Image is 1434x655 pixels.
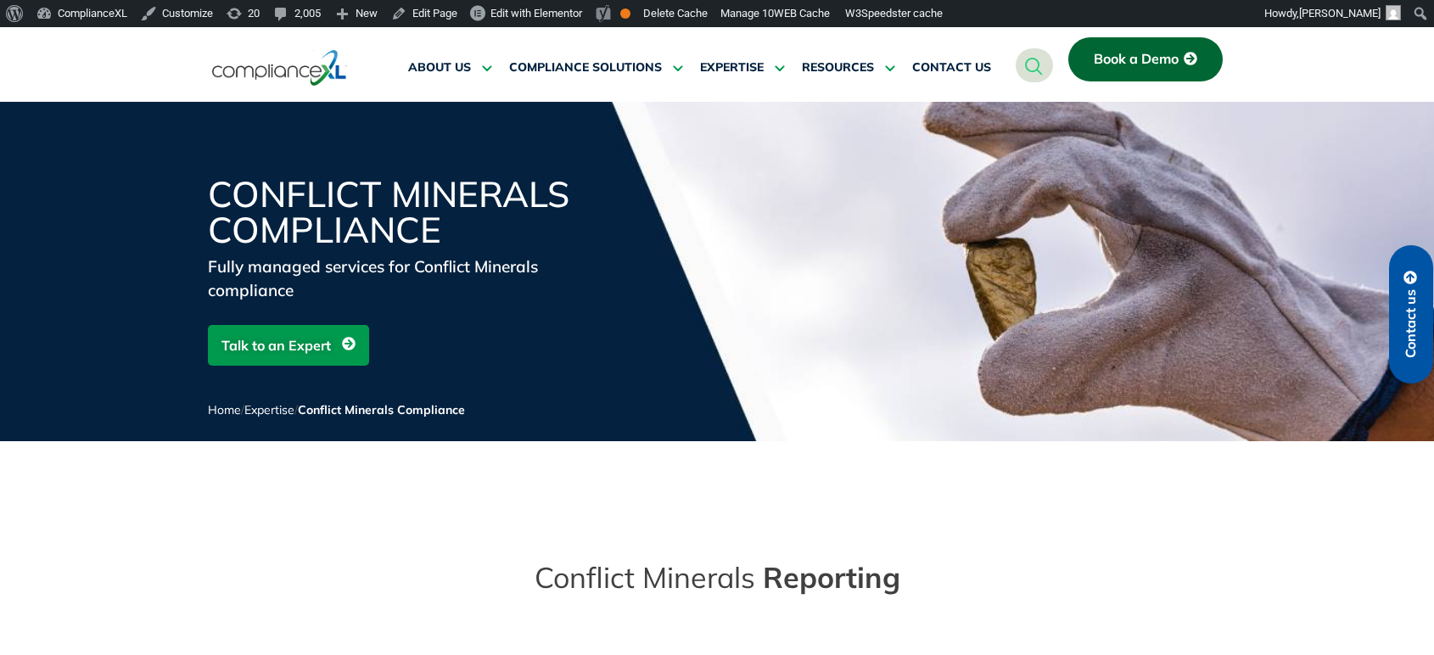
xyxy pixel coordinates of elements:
[912,48,991,88] a: CONTACT US
[221,329,331,361] span: Talk to an Expert
[244,402,294,417] a: Expertise
[509,48,683,88] a: COMPLIANCE SOLUTIONS
[509,60,662,76] span: COMPLIANCE SOLUTIONS
[1403,289,1419,358] span: Contact us
[208,255,615,302] div: Fully managed services for Conflict Minerals compliance
[620,8,630,19] div: OK
[802,48,895,88] a: RESOURCES
[763,559,900,596] span: Reporting
[1016,48,1053,82] a: navsearch-button
[700,60,764,76] span: EXPERTISE
[298,402,465,417] span: Conflict Minerals Compliance
[208,325,369,366] a: Talk to an Expert
[208,402,241,417] a: Home
[208,176,615,248] h1: Conflict Minerals Compliance
[408,60,471,76] span: ABOUT US
[208,402,465,417] span: / /
[408,48,492,88] a: ABOUT US
[1299,7,1381,20] span: [PERSON_NAME]
[1094,52,1179,67] span: Book a Demo
[490,7,582,20] span: Edit with Elementor
[700,48,785,88] a: EXPERTISE
[912,60,991,76] span: CONTACT US
[1389,245,1433,383] a: Contact us
[212,48,347,87] img: logo-one.svg
[535,559,755,596] span: Conflict Minerals
[802,60,874,76] span: RESOURCES
[1068,37,1223,81] a: Book a Demo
